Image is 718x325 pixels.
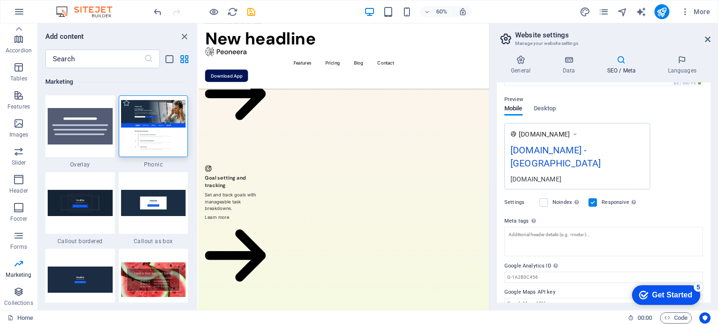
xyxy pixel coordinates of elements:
[152,7,163,17] i: Undo: Insert preset assets (Ctrl+Z)
[681,7,710,16] span: More
[644,314,646,321] span: :
[534,103,556,116] span: Desktop
[45,238,115,245] span: Callout bordered
[69,2,79,11] div: 5
[553,197,583,208] label: Noindex
[227,6,238,17] button: reload
[9,131,29,138] p: Images
[656,7,667,17] i: Publish
[636,7,646,17] i: AI Writer
[246,7,257,17] i: Save (Ctrl+S)
[664,312,688,324] span: Code
[7,5,76,24] div: Get Started 5 items remaining, 0% complete
[119,161,188,168] span: Phonic
[179,53,190,65] button: grid-view
[48,267,113,292] img: callout.png
[45,95,115,168] div: Overlay
[548,55,593,75] h4: Data
[10,243,27,251] p: Forms
[152,6,163,17] button: undo
[7,312,33,324] a: Click to cancel selection. Double-click to open Pages
[699,312,711,324] button: Usercentrics
[515,39,692,48] h3: Manage your website settings
[227,7,238,17] i: Reload page
[515,31,711,39] h2: Website settings
[653,55,711,75] h4: Languages
[510,174,644,184] div: [DOMAIN_NAME]
[510,143,644,174] div: [DOMAIN_NAME] - [GEOGRAPHIC_DATA]
[48,190,113,216] img: callout-border.png
[504,272,703,283] input: G-1A2B3C456
[119,172,188,245] div: Callout as box
[121,100,186,152] img: Screenshot_2019-06-19SitejetTemplate-BlankRedesign-Berlin7.png
[54,6,124,17] img: Editor Logo
[164,53,175,65] button: list-view
[638,312,652,324] span: 00 00
[504,260,703,272] label: Google Analytics ID
[119,95,188,168] div: Phonic
[10,215,27,223] p: Footer
[10,75,27,82] p: Tables
[459,7,467,16] i: On resize automatically adjust zoom level to fit chosen device.
[497,55,548,75] h4: General
[179,31,190,42] button: close panel
[7,103,30,110] p: Features
[504,94,523,105] p: Preview
[580,6,591,17] button: design
[48,108,113,144] img: overlay-default.svg
[28,10,68,19] div: Get Started
[504,298,703,309] input: Google Maps API key...
[45,161,115,168] span: Overlay
[45,50,144,68] input: Search
[45,31,84,42] h6: Add content
[504,197,535,208] label: Settings
[504,105,556,123] div: Preview
[45,172,115,245] div: Callout bordered
[434,6,449,17] h6: 60%
[617,6,628,17] button: navigator
[636,6,647,17] button: text_generator
[420,6,453,17] button: 60%
[245,6,257,17] button: save
[6,271,31,279] p: Marketing
[677,4,714,19] button: More
[617,7,628,17] i: Navigator
[504,103,523,116] span: Mobile
[9,187,28,195] p: Header
[119,238,188,245] span: Callout as box
[519,130,570,139] span: [DOMAIN_NAME]
[593,55,653,75] h4: SEO / Meta
[504,216,703,227] label: Meta tags
[602,197,639,208] label: Responsive
[121,190,186,216] img: callout-box_v2.png
[654,4,669,19] button: publish
[121,262,186,297] img: Screenshot_2019-10-25SitejetTemplate-BlankRedesign-Berlin3.png
[6,47,32,54] p: Accordion
[660,312,692,324] button: Code
[598,6,610,17] button: pages
[598,7,609,17] i: Pages (Ctrl+Alt+S)
[672,80,703,87] span: 86 / 990 Px
[122,99,130,107] span: Add to favorites
[504,287,703,298] label: Google Maps API key
[12,159,26,166] p: Slider
[45,76,188,87] h6: Marketing
[4,299,33,307] p: Collections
